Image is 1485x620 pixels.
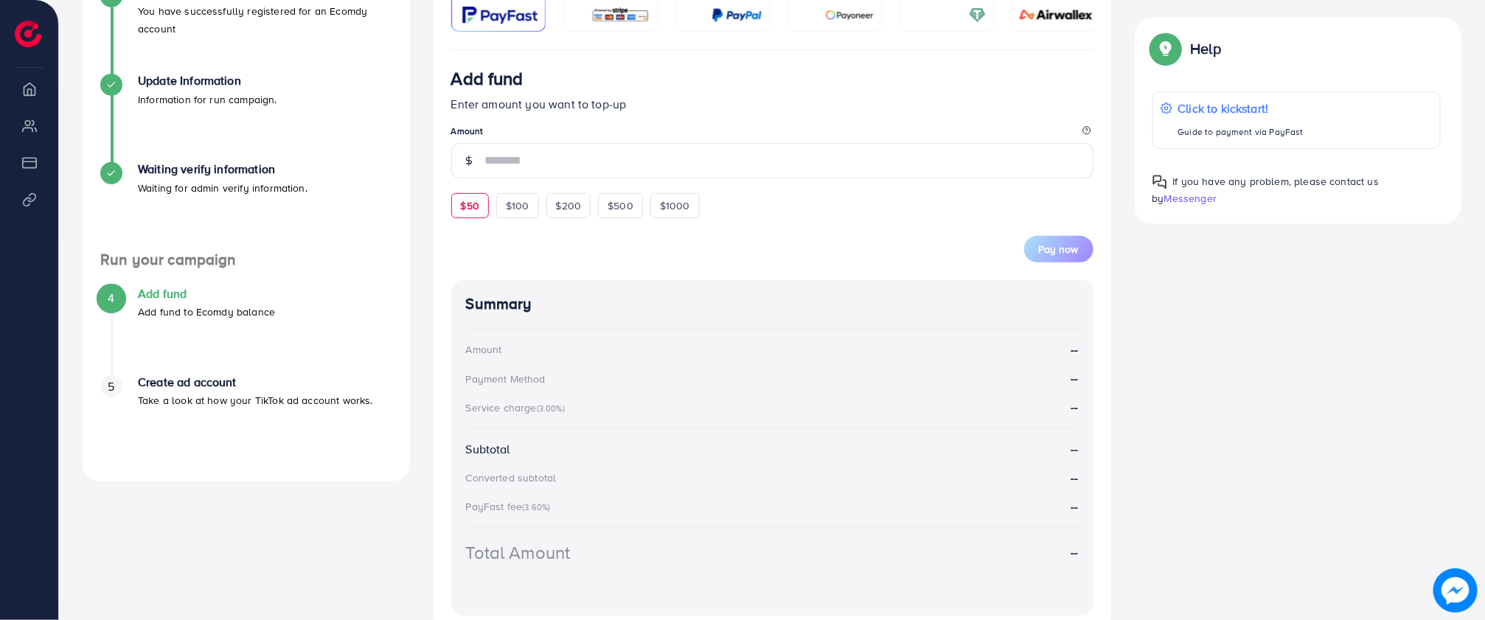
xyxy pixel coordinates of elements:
strong: -- [1071,370,1078,387]
div: Payment Method [466,372,546,386]
span: 5 [108,378,114,395]
h4: Summary [466,295,1079,313]
li: Add fund [83,287,410,375]
img: Popup guide [1152,35,1179,62]
p: Information for run campaign. [138,91,277,108]
img: card [1015,7,1097,24]
p: Click to kickstart! [1178,100,1304,117]
p: Enter amount you want to top-up [451,95,1093,113]
span: Pay now [1039,242,1079,257]
h3: Add fund [451,68,524,89]
strong: -- [1071,341,1078,358]
li: Waiting verify information [83,162,410,251]
img: Popup guide [1152,175,1167,189]
h4: Run your campaign [83,251,410,269]
strong: -- [1071,544,1078,561]
div: Converted subtotal [466,470,557,485]
strong: -- [1071,498,1078,515]
span: $500 [608,198,633,213]
img: card [591,7,650,24]
strong: -- [1071,470,1078,487]
span: $100 [506,198,529,213]
h4: Waiting verify information [138,162,307,176]
p: You have successfully registered for an Ecomdy account [138,2,392,38]
div: PayFast fee [466,499,555,514]
span: If you have any problem, please contact us by [1152,174,1380,206]
span: $1000 [660,198,690,213]
button: Pay now [1024,236,1093,262]
h4: Add fund [138,287,275,301]
strong: -- [1071,441,1078,458]
img: image [1433,568,1478,613]
h4: Update Information [138,74,277,88]
span: 4 [108,290,114,307]
p: Guide to payment via PayFast [1178,123,1304,141]
strong: -- [1071,399,1078,415]
p: Take a look at how your TikTok ad account works. [138,391,373,409]
div: Amount [466,342,502,357]
small: (3.00%) [537,403,565,414]
img: logo [15,21,41,47]
p: Waiting for admin verify information. [138,179,307,197]
h4: Create ad account [138,375,373,389]
li: Create ad account [83,375,410,464]
span: $50 [461,198,479,213]
img: card [969,7,986,24]
img: card [825,7,874,24]
div: Subtotal [466,441,510,458]
img: card [462,7,538,24]
p: Add fund to Ecomdy balance [138,303,275,321]
li: Update Information [83,74,410,162]
small: (3.60%) [522,501,550,513]
span: Messenger [1164,191,1217,206]
div: Total Amount [466,540,571,565]
img: card [712,7,762,24]
div: Service charge [466,400,569,415]
span: $200 [556,198,582,213]
legend: Amount [451,125,1093,143]
p: Help [1191,40,1222,58]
